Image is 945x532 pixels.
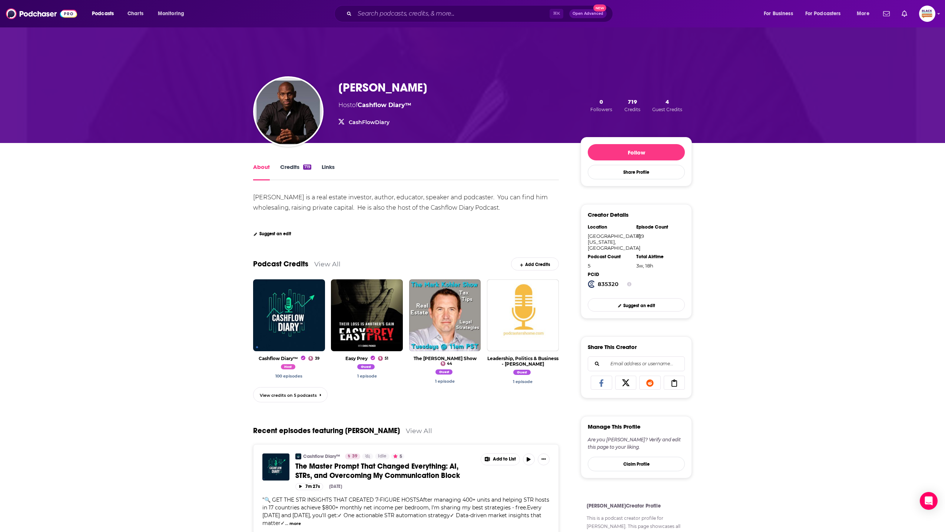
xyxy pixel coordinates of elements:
[280,163,311,180] a: Credits719
[628,98,637,105] span: 719
[385,357,388,360] span: 51
[329,484,342,489] div: [DATE]
[322,163,335,180] a: Links
[919,6,935,22] span: Logged in as blackpodcastingawards
[378,453,387,460] span: Idle
[355,8,550,20] input: Search podcasts, credits, & more...
[587,523,626,529] a: [PERSON_NAME]
[315,357,319,360] span: 39
[345,453,360,459] a: 39
[852,8,879,20] button: open menu
[414,356,477,361] a: The Mark Kohler Show
[357,365,377,370] a: J. Massey
[314,260,341,268] a: View All
[487,356,558,367] a: Leadership, Politics & Business - Bill Conrad
[441,361,452,366] a: 44
[345,356,375,361] span: Easy Prey
[308,356,319,361] a: 39
[357,373,377,379] a: J. Massey
[636,233,680,239] div: 719
[493,456,516,462] span: Add to List
[636,224,680,230] div: Episode Count
[857,9,869,19] span: More
[588,423,640,430] h3: Manage This Profile
[550,9,563,19] span: ⌘ K
[127,9,143,19] span: Charts
[435,370,455,376] a: J. Massey
[569,9,607,18] button: Open AdvancedNew
[281,364,296,369] span: Host
[622,98,643,113] a: 719Credits
[295,462,460,480] span: The Master Prompt That Changed Everything: AI, STRs, and Overcoming My Communication Block
[588,272,631,277] div: PCID
[590,107,612,112] span: Followers
[295,453,301,459] img: Cashflow Diary™
[391,453,404,459] button: 5
[255,78,322,145] img: J. Massey
[588,298,685,311] a: Suggest an edit
[295,483,323,490] button: 7m 27s
[587,503,686,509] h4: [PERSON_NAME] Creator Profile
[260,393,317,398] span: View credits on 5 podcasts
[481,454,520,465] button: Show More Button
[513,371,533,376] a: J. Massey
[262,496,549,526] span: "
[511,257,559,270] a: Add Credits
[594,357,679,371] input: Email address or username...
[666,98,669,105] span: 4
[588,343,637,350] h3: Share This Creator
[289,521,301,527] button: more
[588,144,685,160] button: Follow
[920,492,938,510] div: Open Intercom Messenger
[627,280,631,288] button: Show Info
[253,163,270,180] a: About
[588,211,629,218] h3: Creator Details
[538,453,550,465] button: Show More Button
[513,370,531,375] span: Guest
[588,436,685,451] div: Are you [PERSON_NAME]? Verify and edit this page to your liking.
[352,453,357,460] span: 39
[588,165,685,179] button: Share Profile
[262,453,289,481] img: The Master Prompt That Changed Everything: AI, STRs, and Overcoming My Communication Block
[588,233,631,251] div: [GEOGRAPHIC_DATA], [US_STATE], [GEOGRAPHIC_DATA]
[378,356,388,361] a: 51
[275,373,302,379] a: J. Massey
[153,8,194,20] button: open menu
[357,364,375,369] span: Guest
[600,98,603,105] span: 0
[588,263,631,269] div: 5
[435,369,453,375] span: Guest
[253,426,400,435] a: Recent episodes featuring [PERSON_NAME]
[349,119,389,126] a: CashFlowDiary
[253,231,291,236] a: Suggest an edit
[880,7,893,20] a: Show notifications dropdown
[87,8,123,20] button: open menu
[593,4,607,11] span: New
[303,453,340,459] a: Cashflow Diary™
[636,263,653,269] span: 522 hours, 38 minutes, 44 seconds
[588,457,685,471] button: Claim Profile
[406,427,432,435] a: View All
[919,6,935,22] img: User Profile
[650,98,684,113] a: 4Guest Credits
[281,365,298,370] a: J. Massey
[253,259,308,269] a: Podcast Credits
[338,80,427,95] h1: [PERSON_NAME]
[588,254,631,260] div: Podcast Count
[513,379,533,384] a: J. Massey
[285,520,288,526] span: ...
[588,356,685,371] div: Search followers
[591,376,612,390] a: Share on Facebook
[253,194,549,211] div: [PERSON_NAME] is a real estate investor, author, educator, speaker and podcaster. You can find hi...
[639,376,661,390] a: Share on Reddit
[573,12,603,16] span: Open Advanced
[259,356,305,361] a: Cashflow Diary™
[123,8,148,20] a: Charts
[92,9,114,19] span: Podcasts
[295,462,475,480] a: The Master Prompt That Changed Everything: AI, STRs, and Overcoming My Communication Block
[805,9,841,19] span: For Podcasters
[447,362,452,365] span: 44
